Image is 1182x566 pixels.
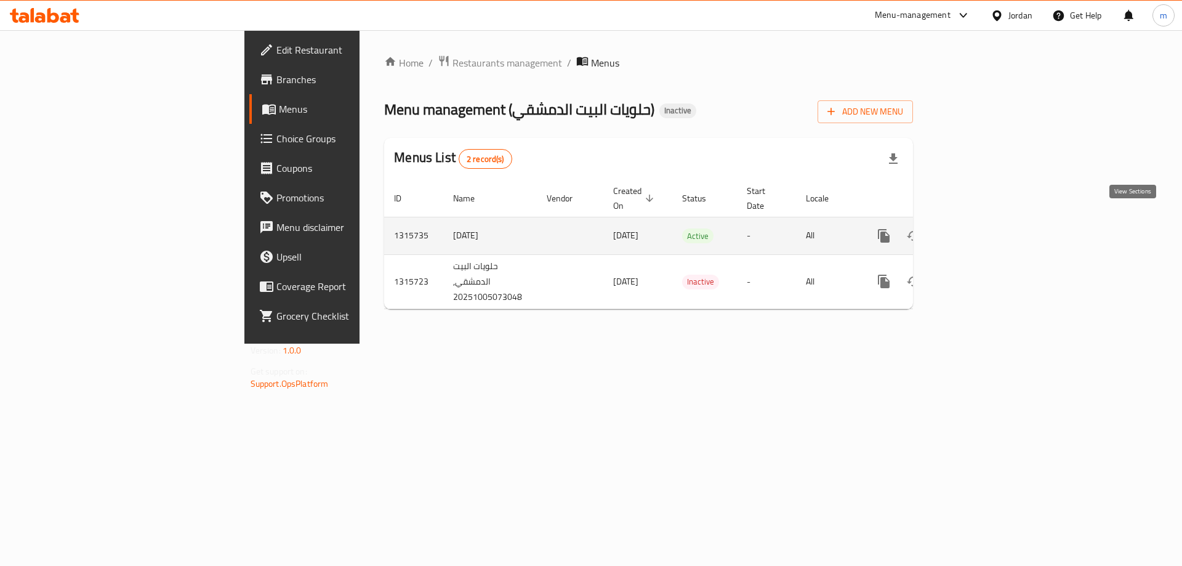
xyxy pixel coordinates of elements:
[276,309,432,323] span: Grocery Checklist
[737,254,796,309] td: -
[682,229,714,243] span: Active
[384,95,654,123] span: Menu management ( حلويات البيت الدمشقي )
[394,191,417,206] span: ID
[613,184,657,213] span: Created On
[251,363,307,379] span: Get support on:
[249,153,442,183] a: Coupons
[249,35,442,65] a: Edit Restaurant
[827,104,903,119] span: Add New Menu
[567,55,571,70] li: /
[453,191,491,206] span: Name
[796,254,859,309] td: All
[659,105,696,116] span: Inactive
[806,191,845,206] span: Locale
[737,217,796,254] td: -
[591,55,619,70] span: Menus
[283,342,302,358] span: 1.0.0
[384,180,997,309] table: enhanced table
[276,72,432,87] span: Branches
[899,267,928,296] button: Change Status
[459,149,512,169] div: Total records count
[249,124,442,153] a: Choice Groups
[659,103,696,118] div: Inactive
[384,55,913,71] nav: breadcrumb
[859,180,997,217] th: Actions
[249,183,442,212] a: Promotions
[276,249,432,264] span: Upsell
[251,376,329,392] a: Support.OpsPlatform
[682,228,714,243] div: Active
[394,148,512,169] h2: Menus List
[276,279,432,294] span: Coverage Report
[1008,9,1032,22] div: Jordan
[452,55,562,70] span: Restaurants management
[1160,9,1167,22] span: m
[682,275,719,289] span: Inactive
[251,342,281,358] span: Version:
[869,267,899,296] button: more
[747,184,781,213] span: Start Date
[276,42,432,57] span: Edit Restaurant
[682,191,722,206] span: Status
[443,254,537,309] td: حلويات البيت الدمشقي, 20251005073048
[547,191,589,206] span: Vendor
[249,242,442,272] a: Upsell
[276,190,432,205] span: Promotions
[878,144,908,174] div: Export file
[613,227,638,243] span: [DATE]
[459,153,512,165] span: 2 record(s)
[613,273,638,289] span: [DATE]
[276,161,432,176] span: Coupons
[279,102,432,116] span: Menus
[249,94,442,124] a: Menus
[875,8,951,23] div: Menu-management
[249,65,442,94] a: Branches
[818,100,913,123] button: Add New Menu
[438,55,562,71] a: Restaurants management
[796,217,859,254] td: All
[869,221,899,251] button: more
[249,301,442,331] a: Grocery Checklist
[249,272,442,301] a: Coverage Report
[443,217,537,254] td: [DATE]
[276,220,432,235] span: Menu disclaimer
[249,212,442,242] a: Menu disclaimer
[276,131,432,146] span: Choice Groups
